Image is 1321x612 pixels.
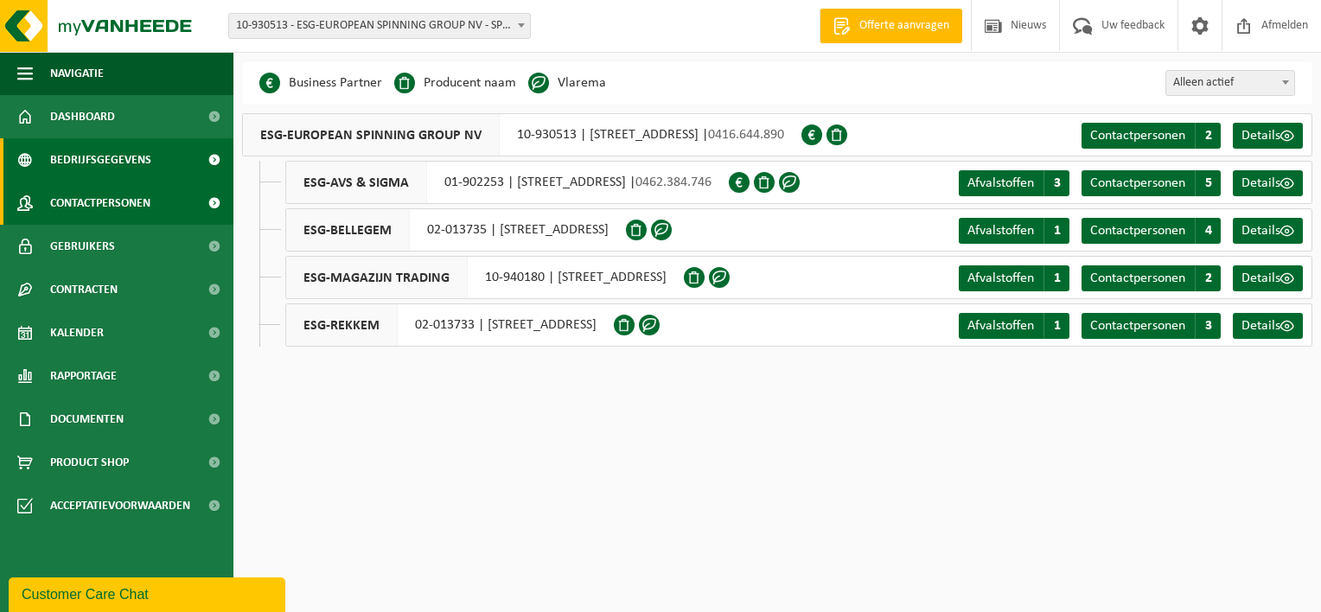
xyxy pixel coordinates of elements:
a: Details [1233,123,1303,149]
span: 2 [1195,265,1221,291]
span: Documenten [50,398,124,441]
span: Contracten [50,268,118,311]
span: Rapportage [50,354,117,398]
span: 1 [1043,218,1069,244]
span: 2 [1195,123,1221,149]
span: Afvalstoffen [967,271,1034,285]
span: Gebruikers [50,225,115,268]
div: 10-930513 | [STREET_ADDRESS] | [242,113,801,156]
span: Offerte aanvragen [855,17,954,35]
a: Contactpersonen 5 [1082,170,1221,196]
span: 10-930513 - ESG-EUROPEAN SPINNING GROUP NV - SPIERE-HELKIJN [228,13,531,39]
div: 01-902253 | [STREET_ADDRESS] | [285,161,729,204]
a: Details [1233,265,1303,291]
span: Contactpersonen [50,182,150,225]
a: Afvalstoffen 1 [959,218,1069,244]
span: Details [1241,129,1280,143]
span: Contactpersonen [1090,176,1185,190]
a: Contactpersonen 4 [1082,218,1221,244]
a: Contactpersonen 2 [1082,265,1221,291]
span: ESG-MAGAZIJN TRADING [286,257,468,298]
span: Contactpersonen [1090,129,1185,143]
span: Product Shop [50,441,129,484]
div: 02-013733 | [STREET_ADDRESS] [285,303,614,347]
span: ESG-REKKEM [286,304,398,346]
a: Details [1233,313,1303,339]
span: Contactpersonen [1090,319,1185,333]
div: 10-940180 | [STREET_ADDRESS] [285,256,684,299]
span: 10-930513 - ESG-EUROPEAN SPINNING GROUP NV - SPIERE-HELKIJN [229,14,530,38]
span: Contactpersonen [1090,224,1185,238]
span: 0462.384.746 [635,175,712,189]
span: 3 [1043,170,1069,196]
span: 3 [1195,313,1221,339]
a: Details [1233,170,1303,196]
span: Kalender [50,311,104,354]
span: 0416.644.890 [708,128,784,142]
span: Afvalstoffen [967,319,1034,333]
li: Vlarema [528,70,606,96]
span: ESG-BELLEGEM [286,209,410,251]
span: 5 [1195,170,1221,196]
span: Navigatie [50,52,104,95]
span: Dashboard [50,95,115,138]
li: Business Partner [259,70,382,96]
span: 1 [1043,265,1069,291]
span: Afvalstoffen [967,176,1034,190]
span: Contactpersonen [1090,271,1185,285]
li: Producent naam [394,70,516,96]
a: Details [1233,218,1303,244]
a: Offerte aanvragen [820,9,962,43]
iframe: chat widget [9,574,289,612]
span: ESG-EUROPEAN SPINNING GROUP NV [243,114,500,156]
span: Alleen actief [1165,70,1295,96]
span: Afvalstoffen [967,224,1034,238]
a: Contactpersonen 2 [1082,123,1221,149]
span: ESG-AVS & SIGMA [286,162,427,203]
a: Afvalstoffen 1 [959,313,1069,339]
span: Details [1241,271,1280,285]
span: Details [1241,176,1280,190]
span: 1 [1043,313,1069,339]
div: 02-013735 | [STREET_ADDRESS] [285,208,626,252]
span: Details [1241,319,1280,333]
span: Acceptatievoorwaarden [50,484,190,527]
span: Details [1241,224,1280,238]
span: 4 [1195,218,1221,244]
a: Contactpersonen 3 [1082,313,1221,339]
span: Bedrijfsgegevens [50,138,151,182]
span: Alleen actief [1166,71,1294,95]
a: Afvalstoffen 3 [959,170,1069,196]
a: Afvalstoffen 1 [959,265,1069,291]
